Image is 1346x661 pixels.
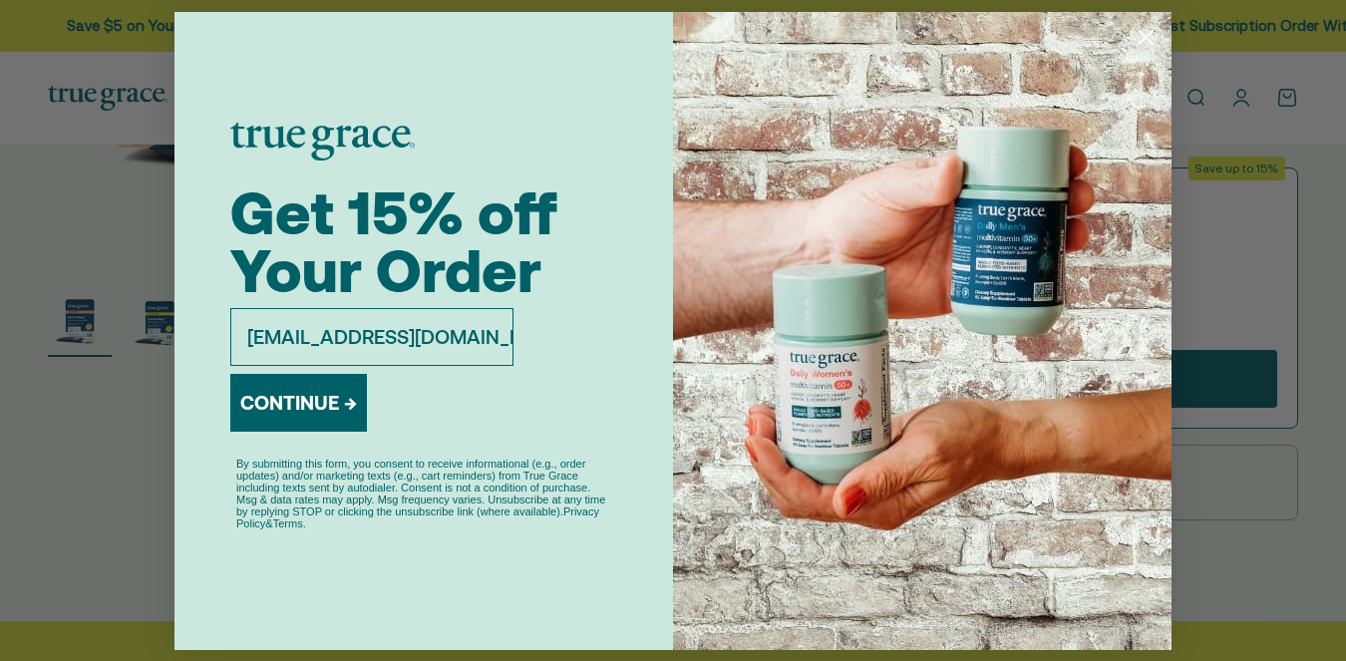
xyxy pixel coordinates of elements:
[1129,20,1164,55] button: Close dialog
[230,374,367,432] button: CONTINUE →
[230,308,513,366] input: EMAIL
[230,123,415,161] img: logo placeholder
[230,178,557,305] span: Get 15% off Your Order
[673,12,1172,650] img: ea6db371-f0a2-4b66-b0cf-f62b63694141.jpeg
[273,517,303,529] a: Terms
[236,458,611,529] p: By submitting this form, you consent to receive informational (e.g., order updates) and/or market...
[236,505,599,529] a: Privacy Policy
